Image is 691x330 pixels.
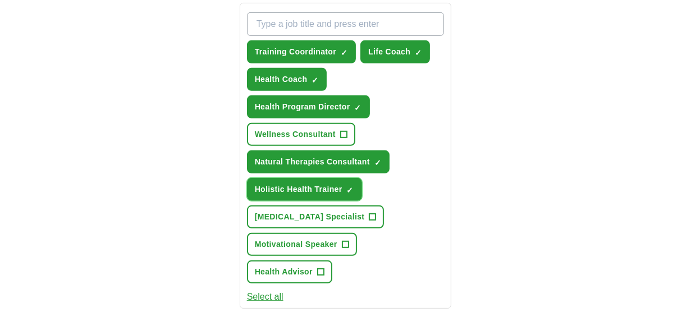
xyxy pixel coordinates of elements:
span: ✓ [415,48,422,57]
span: Motivational Speaker [255,239,337,250]
span: ✓ [374,158,381,167]
span: Health Advisor [255,266,313,278]
span: ✓ [355,103,361,112]
span: Wellness Consultant [255,129,336,140]
span: ✓ [312,76,318,85]
button: Select all [247,290,283,304]
button: Motivational Speaker [247,233,357,256]
button: Life Coach✓ [360,40,430,63]
span: Holistic Health Trainer [255,184,342,195]
button: Health Advisor [247,260,332,283]
input: Type a job title and press enter [247,12,445,36]
button: [MEDICAL_DATA] Specialist [247,205,385,228]
span: ✓ [347,186,354,195]
span: Life Coach [368,46,410,58]
button: Training Coordinator✓ [247,40,356,63]
span: Training Coordinator [255,46,336,58]
button: Holistic Health Trainer✓ [247,178,362,201]
button: Wellness Consultant [247,123,355,146]
span: ✓ [341,48,347,57]
button: Health Coach✓ [247,68,327,91]
span: Natural Therapies Consultant [255,156,370,168]
span: Health Program Director [255,101,350,113]
button: Natural Therapies Consultant✓ [247,150,390,173]
button: Health Program Director✓ [247,95,370,118]
span: [MEDICAL_DATA] Specialist [255,211,365,223]
span: Health Coach [255,74,308,85]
